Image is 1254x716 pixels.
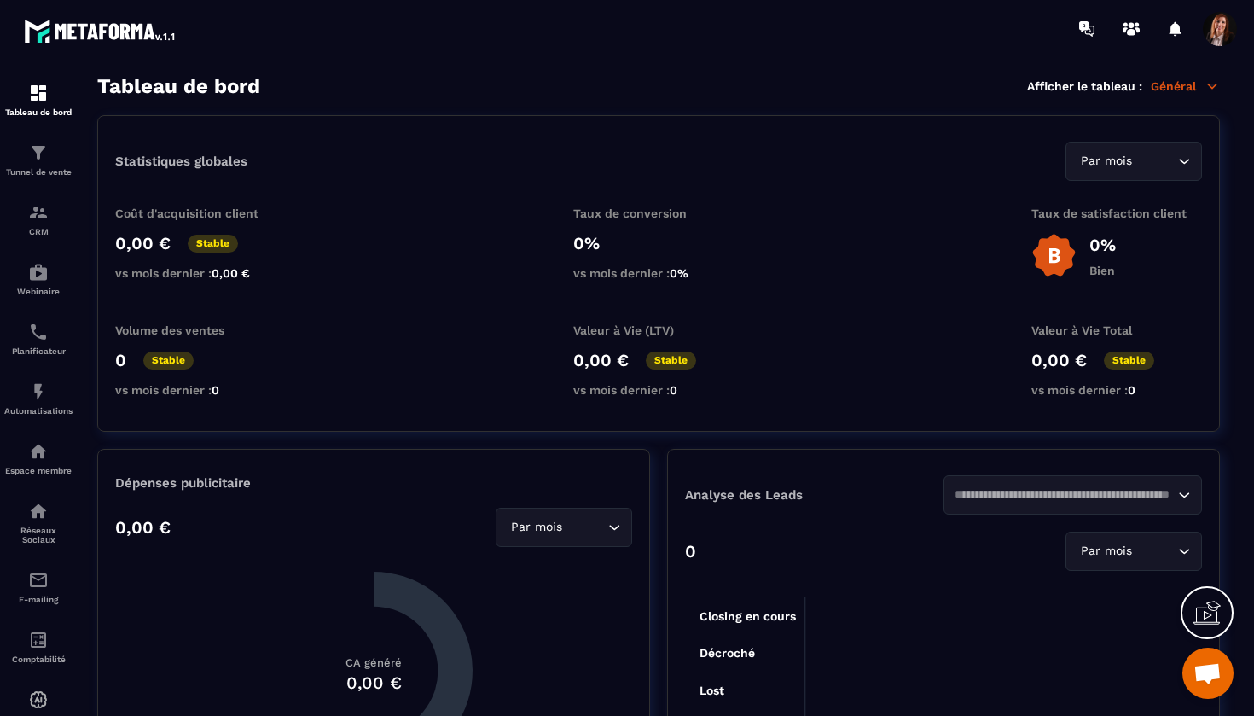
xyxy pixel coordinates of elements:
[566,518,604,537] input: Search for option
[4,406,73,416] p: Automatisations
[670,266,688,280] span: 0%
[143,352,194,370] p: Stable
[1027,79,1142,93] p: Afficher le tableau :
[4,108,73,117] p: Tableau de bord
[573,233,744,253] p: 0%
[212,383,219,397] span: 0
[496,508,632,547] div: Search for option
[4,557,73,617] a: emailemailE-mailing
[1104,352,1154,370] p: Stable
[1077,152,1135,171] span: Par mois
[700,646,755,660] tspan: Décroché
[115,233,171,253] p: 0,00 €
[670,383,677,397] span: 0
[1031,323,1202,337] p: Valeur à Vie Total
[943,475,1202,515] div: Search for option
[4,655,73,664] p: Comptabilité
[1135,542,1174,561] input: Search for option
[28,501,49,521] img: social-network
[4,428,73,488] a: automationsautomationsEspace membre
[4,488,73,557] a: social-networksocial-networkRéseaux Sociaux
[115,475,632,491] p: Dépenses publicitaire
[573,266,744,280] p: vs mois dernier :
[1128,383,1135,397] span: 0
[28,630,49,650] img: accountant
[28,441,49,462] img: automations
[507,518,566,537] span: Par mois
[685,541,696,562] p: 0
[115,383,286,397] p: vs mois dernier :
[955,486,1174,504] input: Search for option
[573,350,629,370] p: 0,00 €
[1089,264,1116,277] p: Bien
[4,287,73,296] p: Webinaire
[685,487,943,503] p: Analyse des Leads
[115,350,126,370] p: 0
[4,617,73,677] a: accountantaccountantComptabilité
[115,517,171,538] p: 0,00 €
[28,690,49,710] img: automations
[115,266,286,280] p: vs mois dernier :
[1031,233,1077,278] img: b-badge-o.b3b20ee6.svg
[115,154,247,169] p: Statistiques globales
[4,189,73,249] a: formationformationCRM
[97,74,260,98] h3: Tableau de bord
[573,323,744,337] p: Valeur à Vie (LTV)
[573,383,744,397] p: vs mois dernier :
[4,466,73,475] p: Espace membre
[1031,207,1202,220] p: Taux de satisfaction client
[1182,648,1234,699] a: Ouvrir le chat
[188,235,238,253] p: Stable
[28,202,49,223] img: formation
[4,130,73,189] a: formationformationTunnel de vente
[1077,542,1135,561] span: Par mois
[28,570,49,591] img: email
[1065,532,1202,571] div: Search for option
[115,323,286,337] p: Volume des ventes
[4,526,73,544] p: Réseaux Sociaux
[4,249,73,309] a: automationsautomationsWebinaire
[4,369,73,428] a: automationsautomationsAutomatisations
[28,322,49,342] img: scheduler
[1031,350,1087,370] p: 0,00 €
[700,609,796,624] tspan: Closing en cours
[28,381,49,402] img: automations
[212,266,250,280] span: 0,00 €
[1031,383,1202,397] p: vs mois dernier :
[646,352,696,370] p: Stable
[1151,79,1220,94] p: Général
[4,595,73,604] p: E-mailing
[28,83,49,103] img: formation
[4,309,73,369] a: schedulerschedulerPlanificateur
[28,143,49,163] img: formation
[700,684,724,697] tspan: Lost
[115,207,286,220] p: Coût d'acquisition client
[4,70,73,130] a: formationformationTableau de bord
[28,262,49,282] img: automations
[24,15,177,46] img: logo
[4,227,73,236] p: CRM
[4,346,73,356] p: Planificateur
[4,167,73,177] p: Tunnel de vente
[1065,142,1202,181] div: Search for option
[1089,235,1116,255] p: 0%
[1135,152,1174,171] input: Search for option
[573,207,744,220] p: Taux de conversion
